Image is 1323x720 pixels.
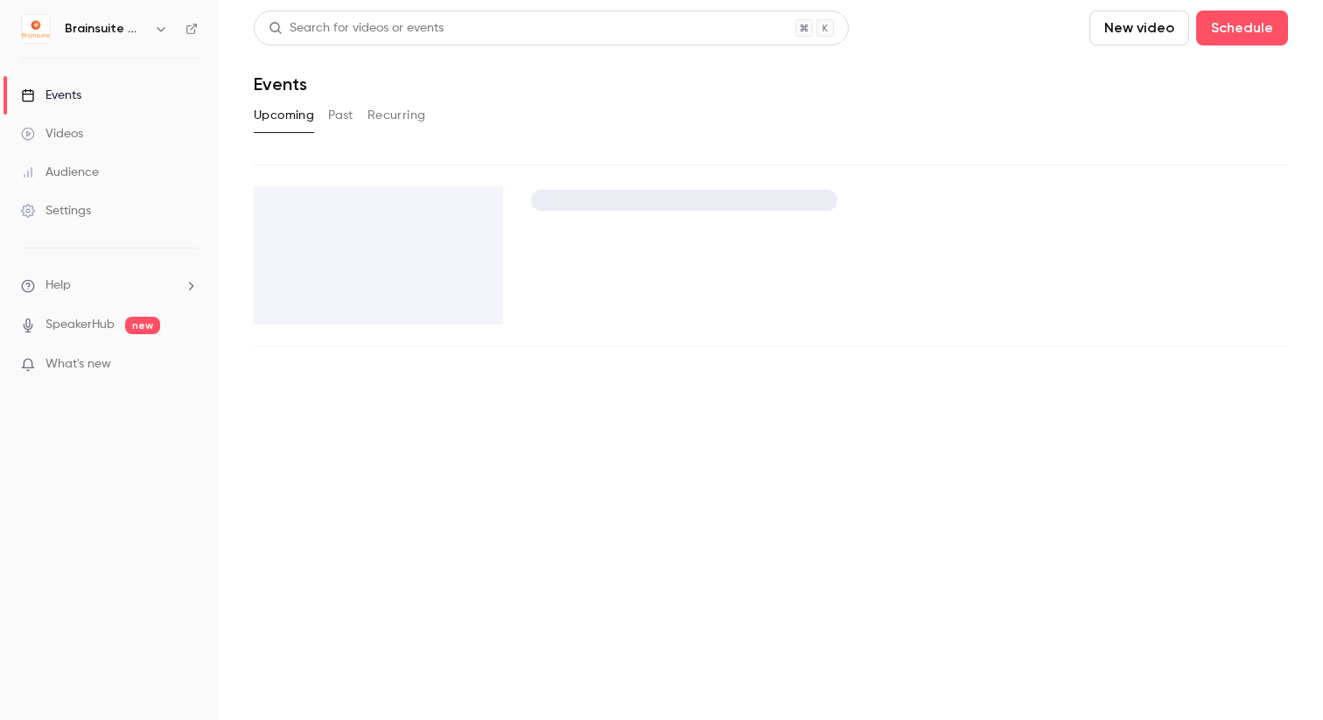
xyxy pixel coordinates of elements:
[22,15,50,43] img: Brainsuite Webinars
[254,73,307,94] h1: Events
[45,316,115,334] a: SpeakerHub
[65,20,147,38] h6: Brainsuite Webinars
[21,87,81,104] div: Events
[125,317,160,334] span: new
[328,101,353,129] button: Past
[269,19,444,38] div: Search for videos or events
[1089,10,1189,45] button: New video
[45,355,111,374] span: What's new
[21,164,99,181] div: Audience
[21,125,83,143] div: Videos
[1196,10,1288,45] button: Schedule
[21,276,198,295] li: help-dropdown-opener
[254,101,314,129] button: Upcoming
[45,276,71,295] span: Help
[21,202,91,220] div: Settings
[367,101,426,129] button: Recurring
